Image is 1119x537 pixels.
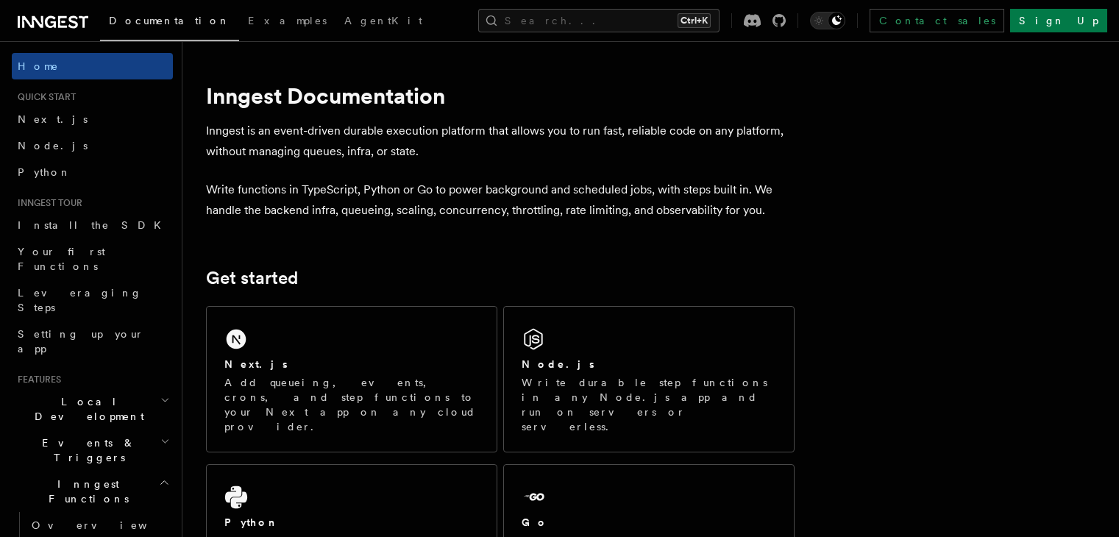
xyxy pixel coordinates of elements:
[12,53,173,79] a: Home
[206,268,298,288] a: Get started
[206,82,795,109] h1: Inngest Documentation
[12,394,160,424] span: Local Development
[239,4,335,40] a: Examples
[18,59,59,74] span: Home
[206,306,497,452] a: Next.jsAdd queueing, events, crons, and step functions to your Next app on any cloud provider.
[12,212,173,238] a: Install the SDK
[18,166,71,178] span: Python
[12,132,173,159] a: Node.js
[12,91,76,103] span: Quick start
[224,357,288,371] h2: Next.js
[12,321,173,362] a: Setting up your app
[18,219,170,231] span: Install the SDK
[12,388,173,430] button: Local Development
[344,15,422,26] span: AgentKit
[109,15,230,26] span: Documentation
[12,374,61,385] span: Features
[206,179,795,221] p: Write functions in TypeScript, Python or Go to power background and scheduled jobs, with steps bu...
[810,12,845,29] button: Toggle dark mode
[12,430,173,471] button: Events & Triggers
[12,477,159,506] span: Inngest Functions
[18,113,88,125] span: Next.js
[522,375,776,434] p: Write durable step functions in any Node.js app and run on servers or serverless.
[12,280,173,321] a: Leveraging Steps
[12,197,82,209] span: Inngest tour
[12,238,173,280] a: Your first Functions
[18,246,105,272] span: Your first Functions
[522,515,548,530] h2: Go
[12,435,160,465] span: Events & Triggers
[32,519,183,531] span: Overview
[224,515,279,530] h2: Python
[870,9,1004,32] a: Contact sales
[335,4,431,40] a: AgentKit
[248,15,327,26] span: Examples
[12,159,173,185] a: Python
[678,13,711,28] kbd: Ctrl+K
[12,471,173,512] button: Inngest Functions
[18,287,142,313] span: Leveraging Steps
[18,140,88,152] span: Node.js
[100,4,239,41] a: Documentation
[206,121,795,162] p: Inngest is an event-driven durable execution platform that allows you to run fast, reliable code ...
[478,9,720,32] button: Search...Ctrl+K
[522,357,594,371] h2: Node.js
[18,328,144,355] span: Setting up your app
[1010,9,1107,32] a: Sign Up
[12,106,173,132] a: Next.js
[224,375,479,434] p: Add queueing, events, crons, and step functions to your Next app on any cloud provider.
[503,306,795,452] a: Node.jsWrite durable step functions in any Node.js app and run on servers or serverless.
